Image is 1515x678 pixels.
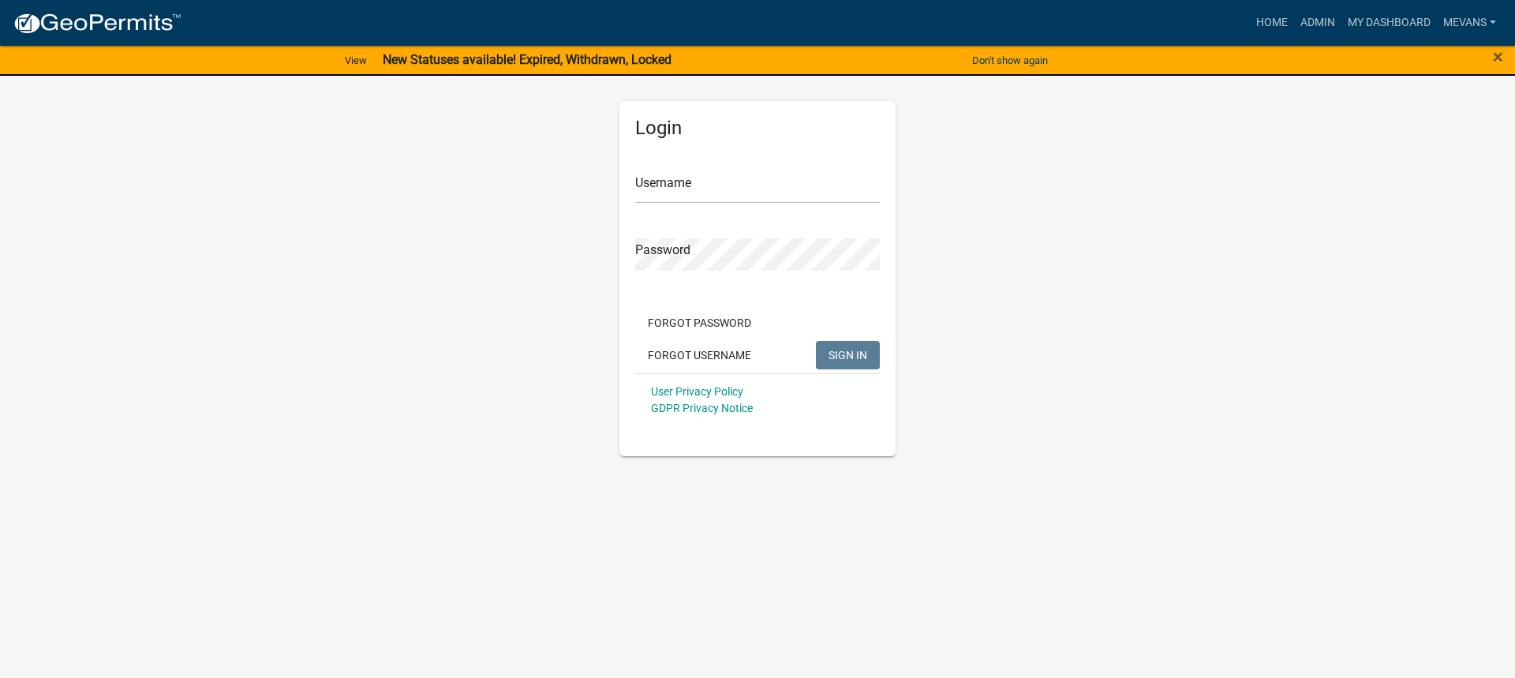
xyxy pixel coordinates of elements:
a: User Privacy Policy [651,385,743,398]
span: × [1493,46,1503,68]
a: Admin [1294,8,1341,38]
button: Forgot Password [635,309,764,337]
a: Mevans [1437,8,1502,38]
a: Home [1250,8,1294,38]
button: Forgot Username [635,341,764,369]
a: GDPR Privacy Notice [651,402,753,414]
a: My Dashboard [1341,8,1437,38]
button: Close [1493,47,1503,66]
button: Don't show again [966,47,1054,73]
a: View [339,47,373,73]
button: SIGN IN [816,341,880,369]
span: SIGN IN [829,348,867,361]
strong: New Statuses available! Expired, Withdrawn, Locked [383,52,671,67]
h5: Login [635,117,880,140]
